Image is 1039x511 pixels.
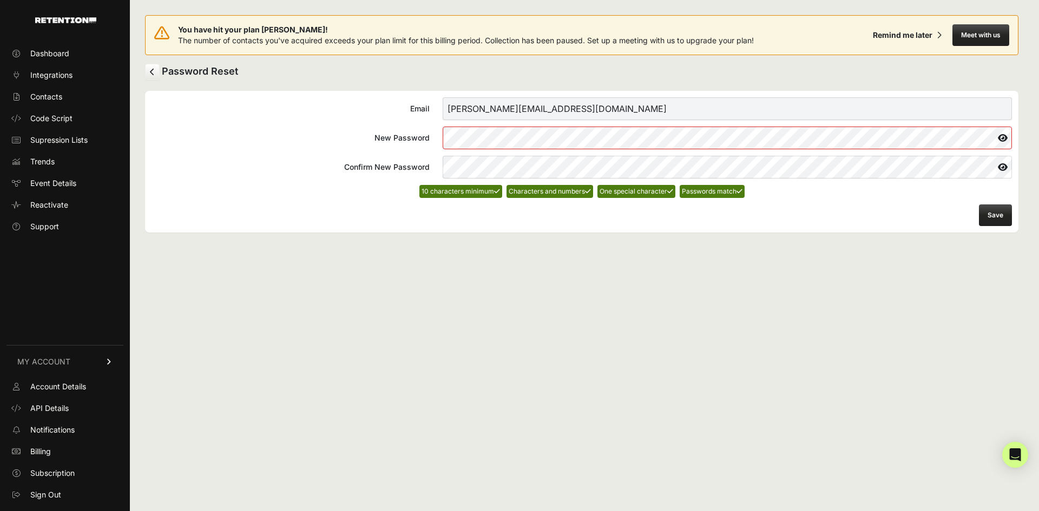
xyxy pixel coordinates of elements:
[35,17,96,23] img: Retention.com
[6,175,123,192] a: Event Details
[30,91,62,102] span: Contacts
[30,113,73,124] span: Code Script
[30,468,75,479] span: Subscription
[6,218,123,235] a: Support
[952,24,1009,46] button: Meet with us
[6,400,123,417] a: API Details
[30,156,55,167] span: Trends
[979,204,1012,226] button: Save
[30,221,59,232] span: Support
[152,103,430,114] div: Email
[6,110,123,127] a: Code Script
[419,185,502,198] li: 10 characters minimum
[680,185,745,198] li: Passwords match
[507,185,593,198] li: Characters and numbers
[30,135,88,145] span: Supression Lists
[30,424,75,435] span: Notifications
[6,196,123,214] a: Reactivate
[17,356,70,367] span: MY ACCOUNT
[145,64,1018,80] h2: Password Reset
[30,178,76,189] span: Event Details
[178,36,754,45] span: The number of contacts you've acquired exceeds your plan limit for this billing period. Collectio...
[6,345,123,378] a: MY ACCOUNT
[6,45,123,62] a: Dashboard
[6,464,123,482] a: Subscription
[30,403,69,414] span: API Details
[1002,442,1028,468] div: Open Intercom Messenger
[30,48,69,59] span: Dashboard
[178,24,754,35] span: You have hit your plan [PERSON_NAME]!
[443,156,1012,178] input: Confirm New Password
[443,97,1012,120] input: Email
[6,67,123,84] a: Integrations
[6,88,123,105] a: Contacts
[6,378,123,395] a: Account Details
[6,131,123,149] a: Supression Lists
[6,486,123,503] a: Sign Out
[30,200,68,210] span: Reactivate
[873,30,932,41] div: Remind me later
[869,25,946,45] button: Remind me later
[30,489,61,500] span: Sign Out
[152,132,430,143] div: New Password
[6,153,123,170] a: Trends
[152,162,430,172] div: Confirm New Password
[597,185,675,198] li: One special character
[443,127,1012,149] input: New Password
[30,70,73,81] span: Integrations
[6,421,123,439] a: Notifications
[30,446,51,457] span: Billing
[6,443,123,460] a: Billing
[30,381,86,392] span: Account Details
